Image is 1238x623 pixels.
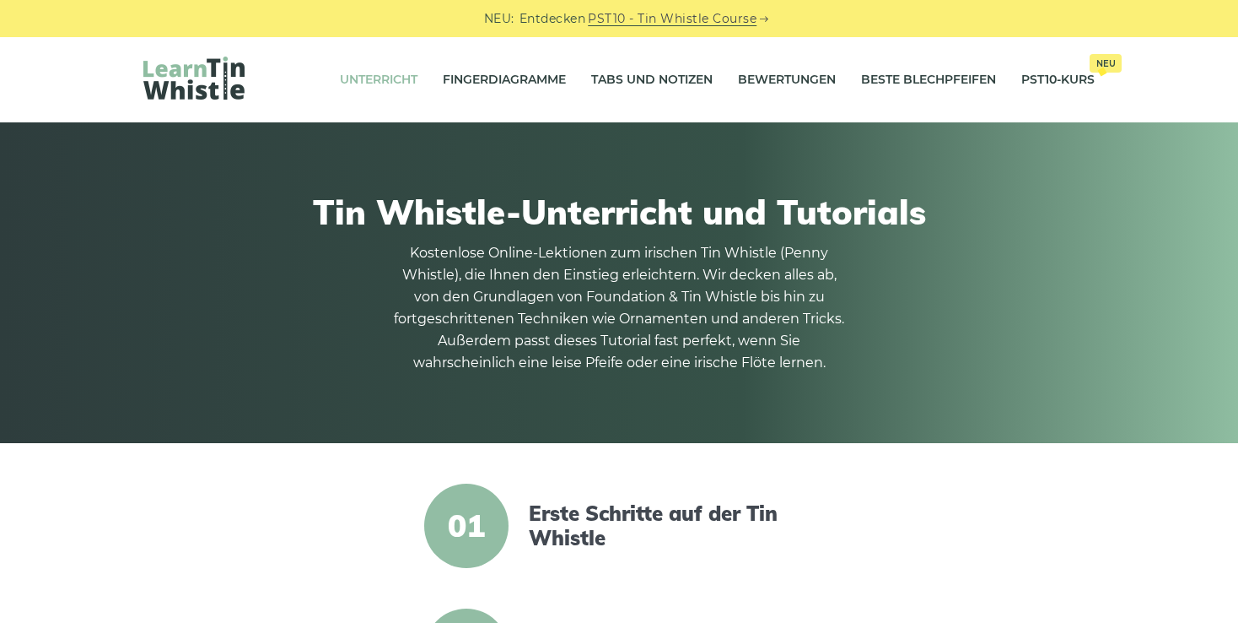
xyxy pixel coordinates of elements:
a: Tabs und Notizen [591,59,713,101]
a: PST10-KursNeu [1021,59,1095,101]
span: Neu [1090,54,1122,73]
span: 01 [424,484,509,568]
a: Beste Blechpfeifen [861,59,996,101]
img: LearnTinWhistle.com [143,57,245,100]
a: Fingerdiagramme [443,59,566,101]
a: Erste Schritte auf der Tin Whistle [529,501,819,550]
a: Bewertungen [738,59,836,101]
p: Kostenlose Online-Lektionen zum irischen Tin Whistle (Penny Whistle), die Ihnen den Einstieg erle... [391,242,847,374]
h1: Tin Whistle-Unterricht und Tutorials [143,192,1095,232]
a: Unterricht [340,59,417,101]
